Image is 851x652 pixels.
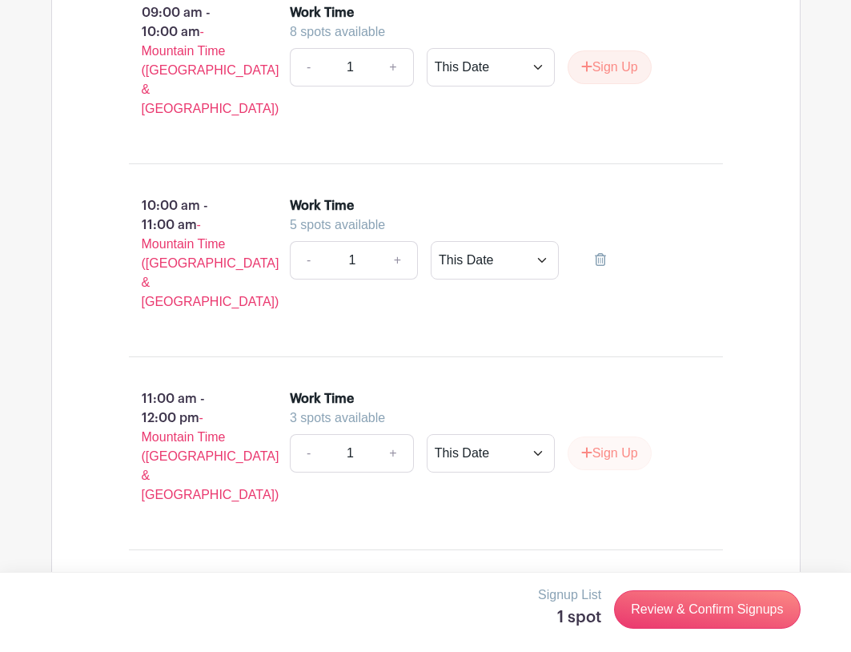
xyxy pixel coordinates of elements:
[538,586,601,605] p: Signup List
[290,196,354,215] div: Work Time
[290,434,327,473] a: -
[290,241,327,280] a: -
[142,411,279,501] span: - Mountain Time ([GEOGRAPHIC_DATA] & [GEOGRAPHIC_DATA])
[290,409,691,428] div: 3 spots available
[568,50,652,84] button: Sign Up
[103,383,265,511] p: 11:00 am - 12:00 pm
[378,241,418,280] a: +
[290,3,354,22] div: Work Time
[290,215,691,235] div: 5 spots available
[142,25,279,115] span: - Mountain Time ([GEOGRAPHIC_DATA] & [GEOGRAPHIC_DATA])
[103,190,265,318] p: 10:00 am - 11:00 am
[290,48,327,87] a: -
[373,48,413,87] a: +
[568,437,652,470] button: Sign Up
[538,608,601,627] h5: 1 spot
[290,22,691,42] div: 8 spots available
[142,218,279,308] span: - Mountain Time ([GEOGRAPHIC_DATA] & [GEOGRAPHIC_DATA])
[290,389,354,409] div: Work Time
[373,434,413,473] a: +
[614,590,800,629] a: Review & Confirm Signups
